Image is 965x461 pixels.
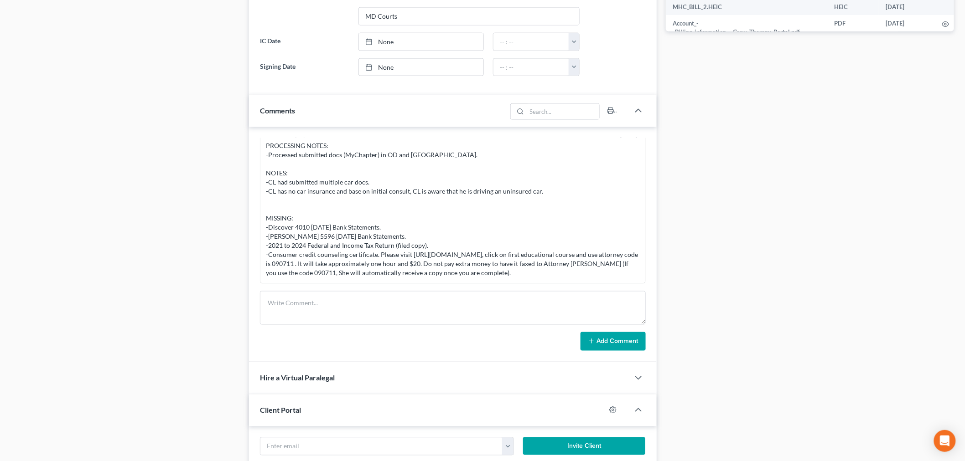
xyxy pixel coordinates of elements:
[260,438,503,455] input: Enter email
[827,15,879,40] td: PDF
[493,59,569,76] input: -- : --
[260,106,295,115] span: Comments
[359,33,483,51] a: None
[934,430,956,452] div: Open Intercom Messenger
[255,58,354,77] label: Signing Date
[260,406,301,415] span: Client Portal
[879,15,934,40] td: [DATE]
[255,33,354,51] label: IC Date
[260,374,335,382] span: Hire a Virtual Paralegal
[527,104,599,119] input: Search...
[266,141,640,278] div: PROCESSING NOTES: -Processed submitted docs (MyChapter) in OD and [GEOGRAPHIC_DATA]. NOTES: -CL h...
[359,8,579,25] input: Other Referral Source
[493,33,569,51] input: -- : --
[581,332,646,351] button: Add Comment
[523,437,645,456] button: Invite Client
[666,15,827,40] td: Account_-_Billing_information___Grow_Therapy_Portal.pdf
[359,59,483,76] a: None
